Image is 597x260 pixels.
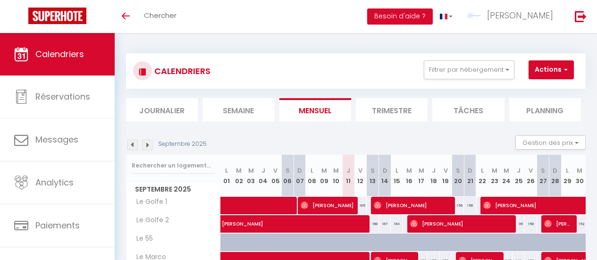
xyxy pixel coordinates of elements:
[217,215,229,233] a: [PERSON_NAME]
[333,166,339,175] abbr: M
[464,197,476,214] div: 156
[222,210,482,228] span: [PERSON_NAME]
[144,10,177,20] span: Chercher
[370,166,375,175] abbr: S
[354,197,367,214] div: 165
[367,155,379,197] th: 13
[504,166,509,175] abbr: M
[440,155,452,197] th: 19
[403,155,415,197] th: 16
[509,98,581,121] li: Planning
[513,215,525,233] div: 161
[515,135,586,150] button: Gestion des prix
[221,155,233,197] th: 01
[35,176,74,188] span: Analytics
[286,166,290,175] abbr: S
[126,98,198,121] li: Journalier
[573,155,586,197] th: 30
[544,215,573,233] span: [PERSON_NAME]
[541,166,545,175] abbr: S
[311,166,313,175] abbr: L
[245,155,257,197] th: 03
[301,196,354,214] span: [PERSON_NAME]
[492,166,497,175] abbr: M
[35,48,84,60] span: Calendriers
[468,166,472,175] abbr: D
[128,215,171,226] span: Le Golfe 2
[35,91,90,102] span: Réservations
[419,166,424,175] abbr: M
[488,155,501,197] th: 23
[126,183,220,196] span: Septembre 2025
[202,98,274,121] li: Semaine
[281,155,294,197] th: 06
[152,60,210,82] h3: CALENDRIERS
[529,60,574,79] button: Actions
[342,155,354,197] th: 11
[464,155,476,197] th: 21
[561,155,573,197] th: 29
[424,60,514,79] button: Filtrer par hébergement
[537,155,549,197] th: 27
[248,166,254,175] abbr: M
[346,166,350,175] abbr: J
[432,166,436,175] abbr: J
[318,155,330,197] th: 09
[374,196,452,214] span: [PERSON_NAME]
[356,98,428,121] li: Trimestre
[566,166,569,175] abbr: L
[432,98,504,121] li: Tâches
[456,166,460,175] abbr: S
[297,166,302,175] abbr: D
[525,155,537,197] th: 26
[553,166,557,175] abbr: D
[500,155,513,197] th: 24
[415,155,428,197] th: 17
[279,98,351,121] li: Mensuel
[513,155,525,197] th: 25
[452,197,464,214] div: 159
[35,219,80,231] span: Paiements
[379,155,391,197] th: 14
[358,166,362,175] abbr: V
[269,155,282,197] th: 05
[529,166,533,175] abbr: V
[257,155,269,197] th: 04
[273,166,277,175] abbr: V
[354,155,367,197] th: 12
[444,166,448,175] abbr: V
[28,8,86,24] img: Super Booking
[517,166,521,175] abbr: J
[525,215,537,233] div: 158
[467,8,481,23] img: ...
[306,155,318,197] th: 08
[236,166,242,175] abbr: M
[383,166,387,175] abbr: D
[128,197,169,207] span: Le Golfe 1
[476,155,488,197] th: 22
[261,166,265,175] abbr: J
[575,10,587,22] img: logout
[487,9,553,21] span: [PERSON_NAME]
[367,8,433,25] button: Besoin d'aide ?
[294,155,306,197] th: 07
[395,166,398,175] abbr: L
[573,215,586,233] div: 152
[132,157,215,174] input: Rechercher un logement...
[406,166,412,175] abbr: M
[391,155,403,197] th: 15
[35,134,78,145] span: Messages
[452,155,464,197] th: 20
[481,166,484,175] abbr: L
[128,234,163,244] span: Le 55
[225,166,228,175] abbr: L
[158,140,207,149] p: Septembre 2025
[233,155,245,197] th: 02
[410,215,513,233] span: [PERSON_NAME]
[428,155,440,197] th: 18
[321,166,327,175] abbr: M
[330,155,343,197] th: 10
[549,155,562,197] th: 28
[577,166,582,175] abbr: M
